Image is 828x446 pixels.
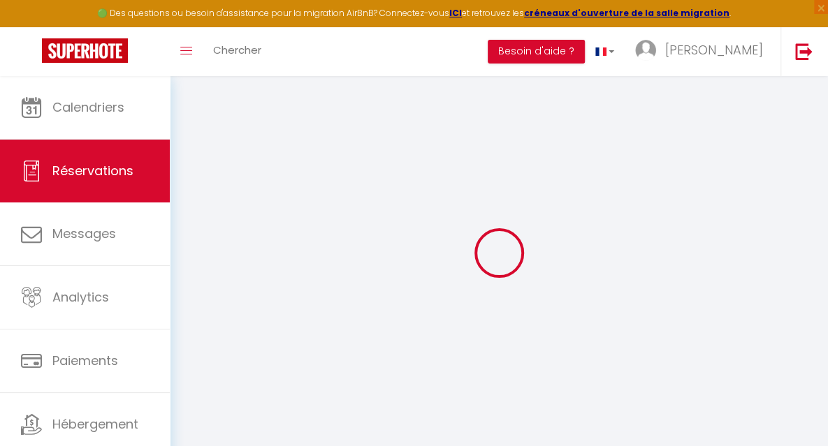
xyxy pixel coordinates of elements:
img: logout [795,43,813,60]
span: Paiements [52,352,118,369]
a: créneaux d'ouverture de la salle migration [524,7,729,19]
img: Super Booking [42,38,128,63]
span: Messages [52,225,116,242]
span: Calendriers [52,98,124,116]
a: Chercher [203,27,272,76]
span: Chercher [213,43,261,57]
img: ... [635,40,656,61]
button: Besoin d'aide ? [488,40,585,64]
a: ... [PERSON_NAME] [625,27,780,76]
a: ICI [449,7,462,19]
span: Réservations [52,162,133,179]
span: Hébergement [52,415,138,433]
span: [PERSON_NAME] [665,41,763,59]
span: Analytics [52,288,109,306]
button: Ouvrir le widget de chat LiveChat [11,6,53,47]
